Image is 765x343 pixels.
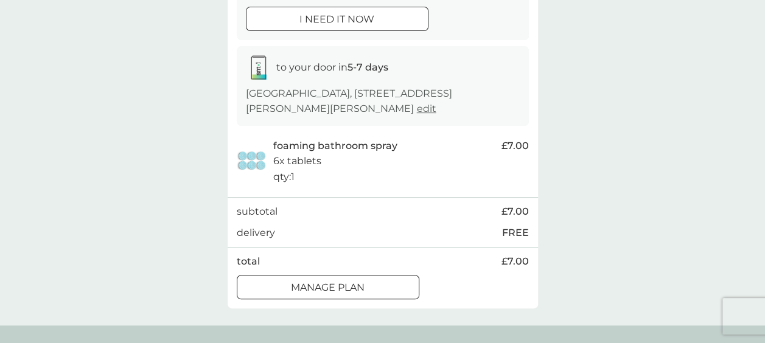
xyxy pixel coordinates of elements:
span: £7.00 [501,254,529,269]
span: £7.00 [501,204,529,220]
p: foaming bathroom spray [273,138,397,154]
p: i need it now [299,12,374,27]
strong: 5-7 days [348,61,388,73]
p: Manage plan [291,280,365,296]
a: edit [417,103,436,114]
p: subtotal [237,204,278,220]
p: FREE [502,225,529,241]
p: delivery [237,225,275,241]
p: 6x tablets [273,153,321,169]
span: to your door in [276,61,388,73]
button: i need it now [246,7,428,31]
p: qty : 1 [273,169,295,185]
button: Manage plan [237,275,419,299]
span: £7.00 [501,138,529,154]
p: total [237,254,260,269]
p: [GEOGRAPHIC_DATA], [STREET_ADDRESS][PERSON_NAME][PERSON_NAME] [246,86,520,117]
